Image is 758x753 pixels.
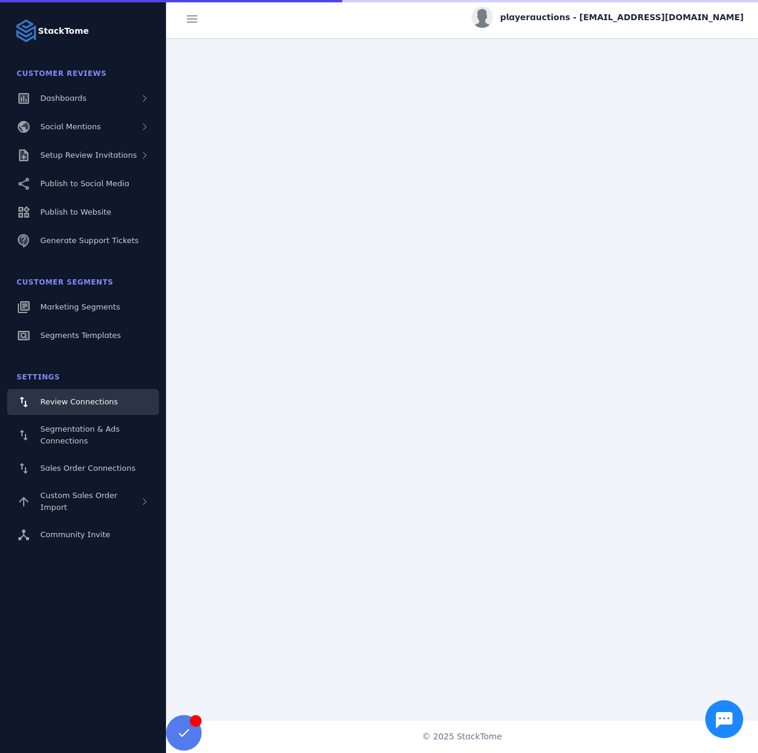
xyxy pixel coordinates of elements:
img: Logo image [14,19,38,43]
span: Custom Sales Order Import [40,491,117,512]
span: Social Mentions [40,122,101,131]
a: Publish to Social Media [7,171,159,197]
a: Marketing Segments [7,294,159,320]
img: profile.jpg [472,7,493,28]
span: © 2025 StackTome [422,730,502,743]
a: Community Invite [7,522,159,548]
span: Dashboards [40,94,87,103]
span: Review Connections [40,397,118,406]
span: Setup Review Invitations [40,151,137,159]
a: Generate Support Tickets [7,228,159,254]
span: Generate Support Tickets [40,236,139,245]
strong: StackTome [38,25,89,37]
span: Sales Order Connections [40,464,135,473]
span: Customer Segments [17,278,113,286]
a: Review Connections [7,389,159,415]
span: Segments Templates [40,331,121,340]
span: Customer Reviews [17,69,107,78]
button: playerauctions - [EMAIL_ADDRESS][DOMAIN_NAME] [472,7,744,28]
a: Segments Templates [7,323,159,349]
span: Marketing Segments [40,302,120,311]
a: Publish to Website [7,199,159,225]
span: Segmentation & Ads Connections [40,425,120,445]
a: Segmentation & Ads Connections [7,417,159,453]
span: Community Invite [40,530,110,539]
span: Settings [17,373,60,381]
span: playerauctions - [EMAIL_ADDRESS][DOMAIN_NAME] [500,11,744,24]
span: Publish to Social Media [40,179,129,188]
span: Publish to Website [40,208,111,216]
a: Sales Order Connections [7,455,159,481]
